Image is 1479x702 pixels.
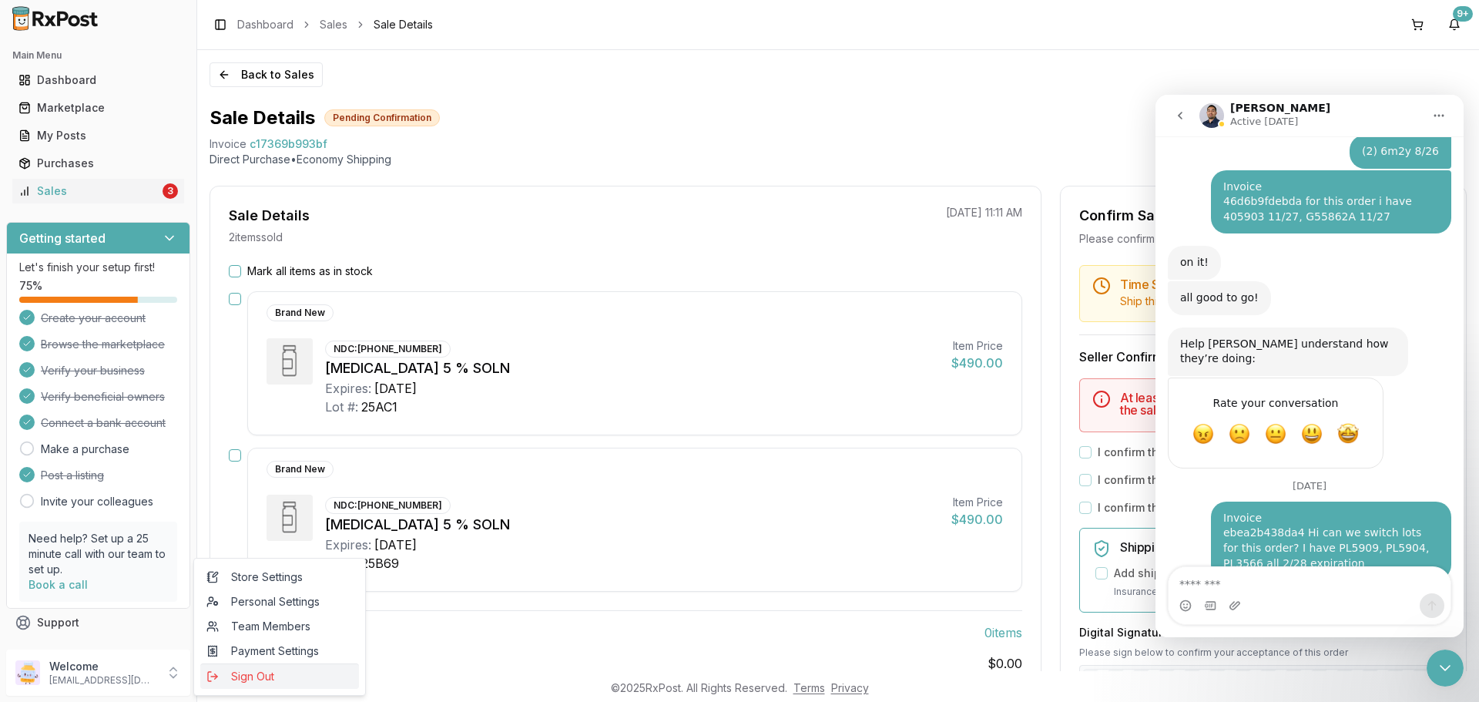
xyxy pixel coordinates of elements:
h5: Time Sensitive [1120,278,1434,291]
label: Mark all items as in stock [247,264,373,279]
iframe: Intercom live chat [1427,650,1464,687]
button: Feedback [6,637,190,664]
p: Welcome [49,659,156,674]
div: 25AC1 [361,398,397,416]
a: Purchases [12,149,184,177]
span: 0 item s [984,623,1022,642]
button: Marketplace [6,96,190,120]
div: Invoice [210,136,246,152]
a: My Posts [12,122,184,149]
label: Add shipping insurance for $0.00 ( 1.5 % of order value) [1114,566,1408,581]
a: Invite your colleagues [41,494,153,509]
a: Sales [320,17,347,32]
a: Privacy [831,681,869,694]
p: 2 item s sold [229,230,283,245]
span: Create your account [41,311,146,326]
button: Sales3 [6,179,190,203]
span: Payment Settings [206,643,353,659]
div: 25B69 [361,554,399,573]
h2: Main Menu [12,49,184,62]
a: Payment Settings [200,639,359,663]
p: Need help? Set up a 25 minute call with our team to set up. [29,531,168,577]
p: Direct Purchase • Economy Shipping [210,152,1467,167]
div: NDC: [PHONE_NUMBER] [325,497,451,514]
div: [DATE] [374,536,417,554]
div: Please confirm you have all items in stock before proceeding [1079,231,1447,247]
p: Please sign below to confirm your acceptance of this order [1079,647,1447,659]
button: Support [6,609,190,637]
div: Brand New [267,304,334,321]
button: Purchases [6,151,190,176]
span: Feedback [37,643,89,658]
p: [DATE] 11:11 AM [946,205,1022,220]
div: Purchases [18,156,178,171]
div: My Posts [18,128,178,143]
div: Expires: [325,536,371,554]
a: Marketplace [12,94,184,122]
a: Terms [793,681,825,694]
p: Insurance covers loss, damage, or theft during transit. [1114,584,1434,600]
a: Personal Settings [200,589,359,614]
span: Team Members [206,619,353,634]
div: Lot #: [325,554,358,573]
a: Team Members [200,614,359,639]
button: My Posts [6,123,190,148]
div: $490.00 [951,354,1003,372]
div: Lot #: [325,398,358,416]
h3: Seller Confirmation [1079,348,1447,366]
label: I confirm that the 0 selected items are in stock and ready to ship [1098,445,1440,460]
div: [MEDICAL_DATA] 5 % SOLN [325,358,939,379]
div: Dashboard [18,72,178,88]
div: Sale Details [229,205,310,227]
span: Store Settings [206,569,353,585]
div: Item Price [951,338,1003,354]
div: Pending Confirmation [324,109,440,126]
img: Xiidra 5 % SOLN [267,338,313,385]
span: Verify your business [41,363,145,378]
span: Post a listing [41,468,104,483]
a: Sales3 [12,177,184,205]
div: [MEDICAL_DATA] 5 % SOLN [325,514,939,536]
button: Back to Sales [210,62,323,87]
div: Item Price [951,495,1003,510]
div: Sales [18,183,159,199]
iframe: Intercom live chat [1155,95,1464,637]
div: Expires: [325,379,371,398]
span: Browse the marketplace [41,337,165,352]
span: $0.00 [988,654,1022,673]
nav: breadcrumb [237,17,433,32]
div: NDC: [PHONE_NUMBER] [325,341,451,358]
a: Store Settings [200,565,359,589]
